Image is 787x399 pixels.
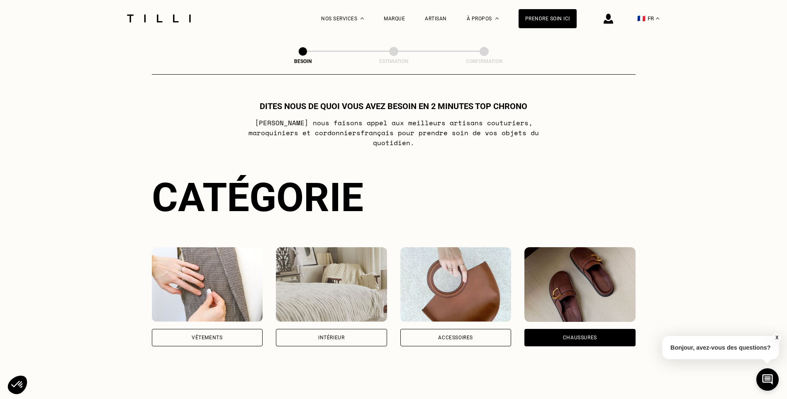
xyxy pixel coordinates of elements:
img: Logo du service de couturière Tilli [124,15,194,22]
p: [PERSON_NAME] nous faisons appel aux meilleurs artisans couturiers , maroquiniers et cordonniers ... [229,118,558,148]
div: Vêtements [192,335,222,340]
img: Menu déroulant à propos [495,17,499,19]
img: Vêtements [152,247,263,322]
div: Intérieur [318,335,344,340]
a: Artisan [425,16,447,22]
a: Marque [384,16,405,22]
img: icône connexion [604,14,613,24]
span: 🇫🇷 [637,15,646,22]
div: Estimation [352,58,435,64]
div: Confirmation [443,58,526,64]
div: Chaussures [563,335,597,340]
img: Accessoires [400,247,512,322]
div: Besoin [261,58,344,64]
img: menu déroulant [656,17,659,19]
div: Accessoires [438,335,473,340]
button: X [772,333,781,342]
img: Menu déroulant [361,17,364,19]
img: Chaussures [524,247,636,322]
img: Intérieur [276,247,387,322]
div: Catégorie [152,174,636,221]
h1: Dites nous de quoi vous avez besoin en 2 minutes top chrono [260,101,527,111]
p: Bonjour, avez-vous des questions? [662,336,779,359]
a: Prendre soin ici [519,9,577,28]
